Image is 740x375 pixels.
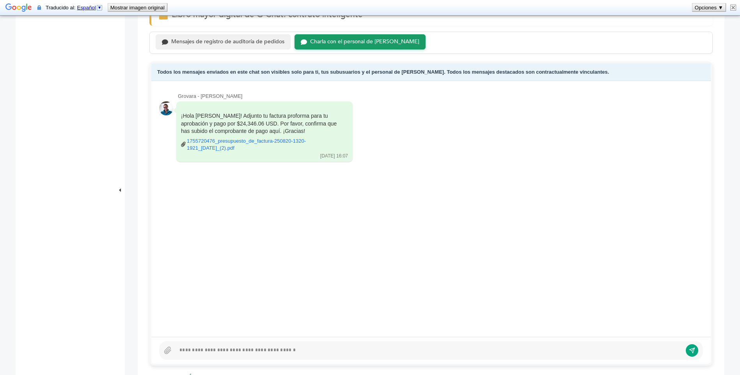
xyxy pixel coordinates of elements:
[46,5,105,11] span: Traducido al:
[320,153,348,159] font: [DATE] 16:07
[730,5,736,11] img: Cerrar
[692,4,726,11] button: Opciones ▼
[37,5,41,11] img: El contenido de esta página segura se enviará a Google para traducirlo con una conexión segura.
[178,93,242,99] font: Grovara - [PERSON_NAME]
[77,5,96,11] span: Español
[187,138,306,151] font: 1755720476_presupuesto_de_factura-250820-1320-1921_[DATE]_(2).pdf
[187,138,337,152] a: 1755720476_presupuesto_de_factura-250820-1320-1921_[DATE]_(2).pdf
[77,5,103,11] a: Español
[171,38,284,45] font: Mensajes de registro de auditoría de pedidos
[181,113,337,134] font: ¡Hola [PERSON_NAME]! Adjunto tu factura proforma para tu aprobación y pago por $24,346.06 USD. Po...
[5,3,32,14] img: Google Traductor
[108,4,167,11] button: Mostrar imagen original
[157,69,609,75] font: Todos los mensajes enviados en este chat son visibles solo para ti, tus subusuarios y el personal...
[310,38,419,45] font: Charla con el personal de [PERSON_NAME]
